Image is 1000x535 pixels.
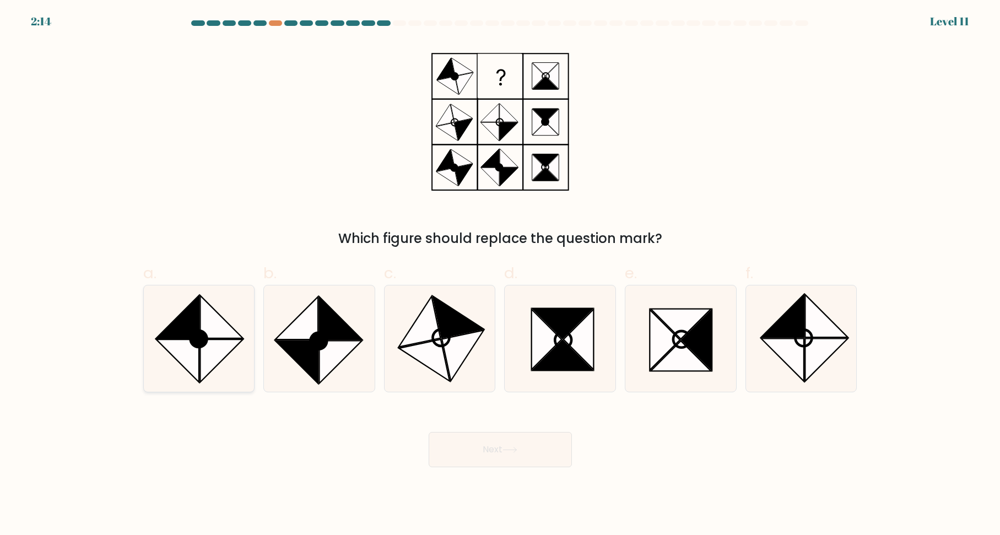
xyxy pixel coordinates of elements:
[745,262,753,284] span: f.
[143,262,156,284] span: a.
[429,432,572,467] button: Next
[31,13,51,30] div: 2:14
[263,262,277,284] span: b.
[625,262,637,284] span: e.
[930,13,969,30] div: Level 11
[384,262,396,284] span: c.
[504,262,517,284] span: d.
[150,229,851,248] div: Which figure should replace the question mark?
